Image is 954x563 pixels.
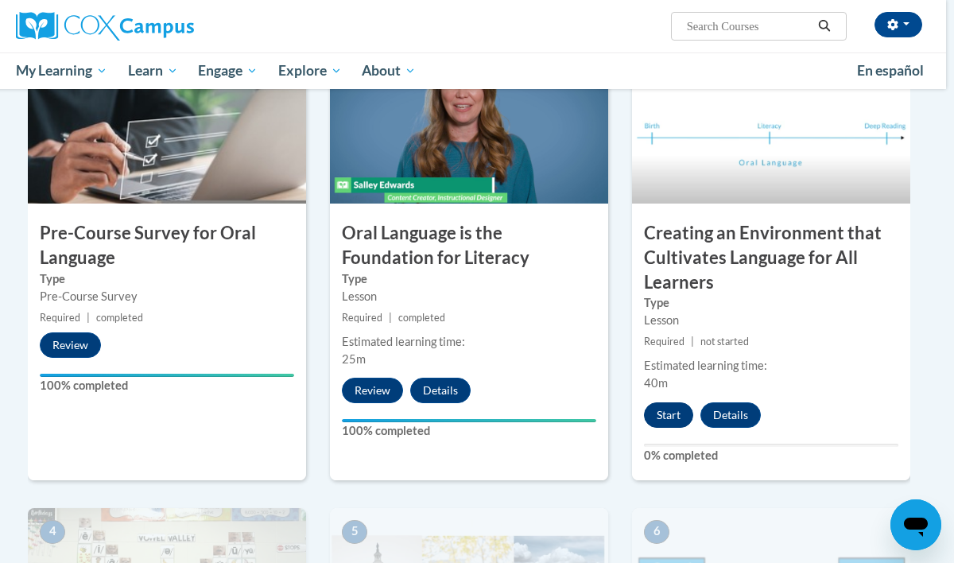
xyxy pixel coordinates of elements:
button: Details [410,378,471,403]
span: My Learning [16,61,107,80]
span: completed [96,312,143,324]
span: Required [644,336,684,348]
label: 0% completed [644,447,898,464]
h3: Creating an Environment that Cultivates Language for All Learners [632,221,910,294]
div: Estimated learning time: [644,357,898,375]
span: Learn [128,61,178,80]
a: Engage [188,52,268,89]
button: Review [40,332,101,358]
button: Details [700,402,761,428]
span: 6 [644,520,669,544]
a: En español [847,54,934,87]
span: 5 [342,520,367,544]
a: Explore [268,52,352,89]
div: Lesson [342,288,596,305]
span: Required [342,312,382,324]
span: Required [40,312,80,324]
button: Start [644,402,693,428]
span: Engage [198,61,258,80]
span: | [389,312,392,324]
a: Cox Campus [16,12,302,41]
input: Search Courses [685,17,812,36]
label: Type [342,270,596,288]
div: Lesson [644,312,898,329]
div: Estimated learning time: [342,333,596,351]
div: Your progress [40,374,294,377]
img: Course Image [28,45,306,204]
h3: Oral Language is the Foundation for Literacy [330,221,608,270]
div: Your progress [342,419,596,422]
a: Learn [118,52,188,89]
span: Explore [278,61,342,80]
label: Type [644,294,898,312]
h3: Pre-Course Survey for Oral Language [28,221,306,270]
img: Course Image [330,45,608,204]
span: | [691,336,694,348]
div: Main menu [4,52,934,89]
span: completed [398,312,445,324]
span: About [362,61,416,80]
span: 40m [644,376,668,390]
label: Type [40,270,294,288]
div: Pre-Course Survey [40,288,294,305]
span: 4 [40,520,65,544]
label: 100% completed [342,422,596,440]
button: Review [342,378,403,403]
img: Course Image [632,45,910,204]
a: My Learning [6,52,118,89]
button: Search [812,17,836,36]
img: Cox Campus [16,12,194,41]
span: not started [700,336,749,348]
a: About [352,52,427,89]
span: En español [857,62,924,79]
span: | [87,312,90,324]
iframe: Button to launch messaging window [890,499,941,550]
button: Account Settings [874,12,922,37]
label: 100% completed [40,377,294,394]
span: 25m [342,352,366,366]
